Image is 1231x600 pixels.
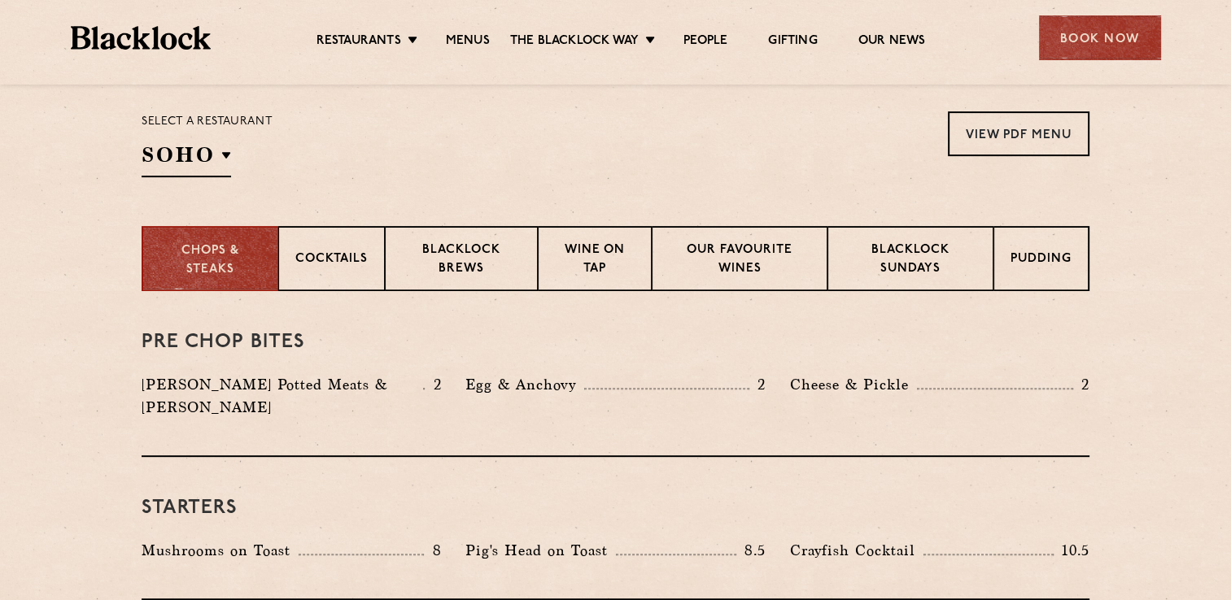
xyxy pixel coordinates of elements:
p: Chops & Steaks [159,242,261,279]
p: Blacklock Sundays [845,241,976,280]
h3: Starters [142,498,1089,519]
p: Cocktails [295,250,368,271]
p: Wine on Tap [555,241,635,280]
a: People [683,33,727,51]
p: Egg & Anchovy [465,373,584,396]
p: 2 [425,374,441,395]
p: 2 [749,374,766,395]
h2: SOHO [142,141,231,177]
a: Restaurants [316,33,401,51]
img: BL_Textured_Logo-footer-cropped.svg [71,26,212,50]
a: Our News [858,33,926,51]
p: 8.5 [736,540,766,561]
p: Select a restaurant [142,111,273,133]
p: Cheese & Pickle [790,373,917,396]
p: [PERSON_NAME] Potted Meats & [PERSON_NAME] [142,373,423,419]
a: Gifting [768,33,817,51]
a: The Blacklock Way [510,33,639,51]
div: Book Now [1039,15,1161,60]
a: View PDF Menu [948,111,1089,156]
h3: Pre Chop Bites [142,332,1089,353]
p: 2 [1073,374,1089,395]
p: Pig's Head on Toast [465,539,616,562]
p: Crayfish Cocktail [790,539,923,562]
p: Pudding [1011,250,1072,271]
p: Blacklock Brews [402,241,521,280]
p: 10.5 [1054,540,1089,561]
p: 8 [424,540,441,561]
a: Menus [446,33,490,51]
p: Mushrooms on Toast [142,539,299,562]
p: Our favourite wines [669,241,810,280]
